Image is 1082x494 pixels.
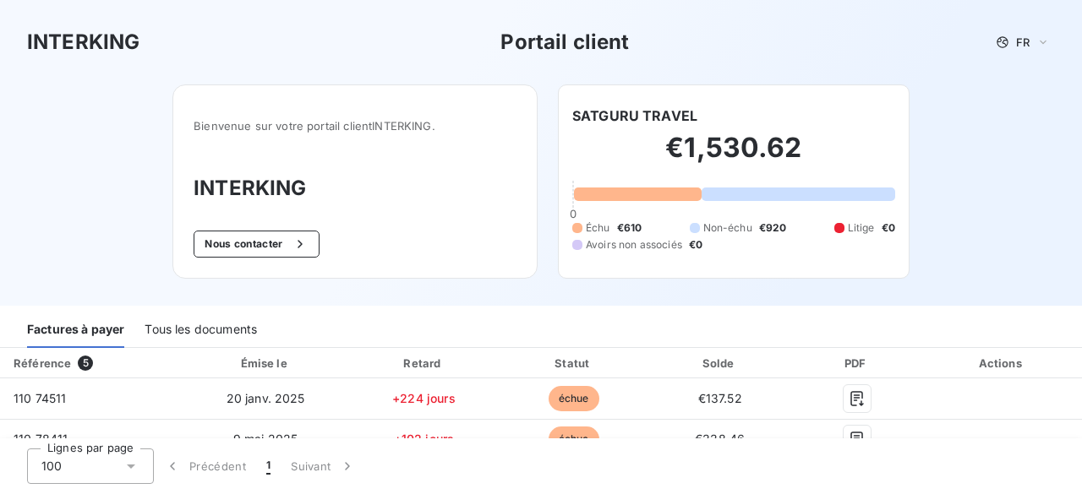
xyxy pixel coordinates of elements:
span: échue [549,426,599,452]
div: PDF [795,355,919,372]
div: Factures à payer [27,312,124,348]
h3: INTERKING [27,27,139,57]
span: 110 74511 [14,391,66,405]
span: Échu [586,220,610,236]
span: 0 [570,207,577,220]
span: €0 [882,220,895,236]
span: €338.46 [695,432,745,446]
h3: Portail client [500,27,629,57]
span: €920 [759,220,787,236]
div: Solde [651,355,789,372]
h3: INTERKING [194,173,516,204]
button: Précédent [154,448,256,484]
span: +224 jours [392,391,456,405]
span: 1 [266,458,270,475]
span: 9 mai 2025 [233,432,298,446]
div: Référence [14,356,71,370]
span: échue [549,386,599,411]
div: Actions [926,355,1079,372]
span: +102 jours [394,432,455,446]
span: 20 janv. 2025 [227,391,305,405]
div: Émise le [186,355,344,372]
span: €610 [617,220,642,236]
span: €0 [689,237,702,252]
span: Bienvenue sur votre portail client INTERKING . [194,119,516,133]
button: Suivant [281,448,366,484]
div: Statut [503,355,644,372]
span: 100 [41,458,62,475]
h6: SATGURU TRAVEL [572,106,697,126]
span: FR [1016,35,1030,49]
span: Litige [848,220,875,236]
span: 110 78411 [14,432,68,446]
button: 1 [256,448,281,484]
span: 5 [78,356,93,371]
h2: €1,530.62 [572,131,895,182]
div: Retard [352,355,496,372]
div: Tous les documents [145,312,257,348]
button: Nous contacter [194,231,319,258]
span: €137.52 [698,391,742,405]
span: Non-échu [703,220,752,236]
span: Avoirs non associés [586,237,682,252]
